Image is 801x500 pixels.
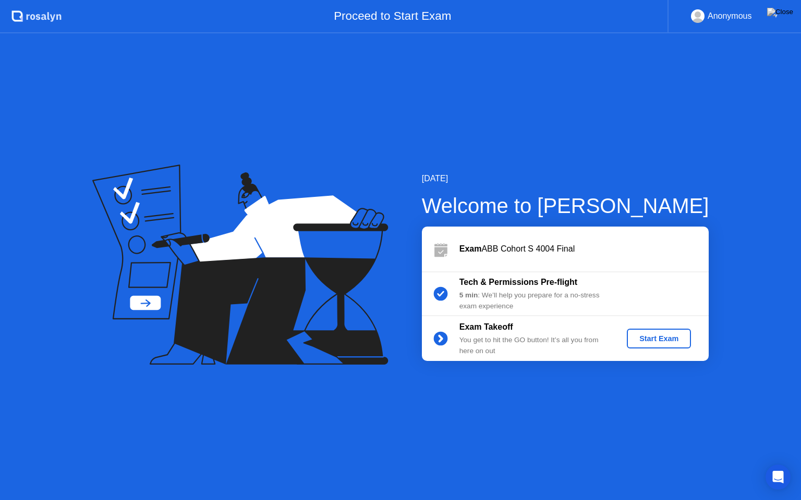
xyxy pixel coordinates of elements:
div: Start Exam [631,334,687,343]
b: Tech & Permissions Pre-flight [459,278,577,286]
button: Start Exam [627,329,691,348]
img: Close [767,8,793,16]
div: You get to hit the GO button! It’s all you from here on out [459,335,610,356]
div: Open Intercom Messenger [766,465,791,490]
b: Exam Takeoff [459,322,513,331]
div: [DATE] [422,172,709,185]
div: : We’ll help you prepare for a no-stress exam experience [459,290,610,311]
div: Anonymous [708,9,752,23]
div: Welcome to [PERSON_NAME] [422,190,709,221]
b: 5 min [459,291,478,299]
div: ABB Cohort S 4004 Final [459,243,709,255]
b: Exam [459,244,482,253]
